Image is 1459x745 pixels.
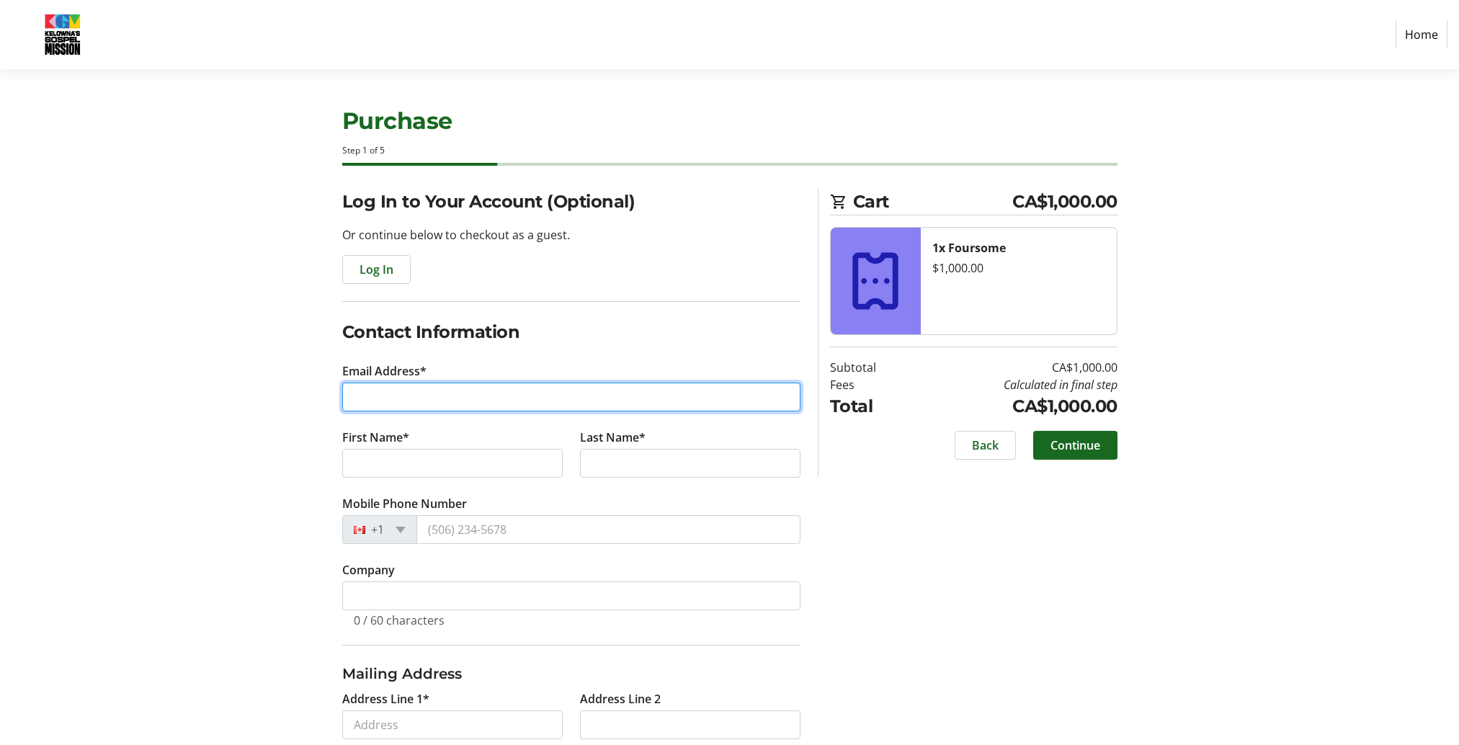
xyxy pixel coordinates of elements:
[342,319,800,345] h2: Contact Information
[1396,21,1447,48] a: Home
[12,6,114,63] img: Kelowna's Gospel Mission's Logo
[354,612,445,628] tr-character-limit: 0 / 60 characters
[1033,431,1117,460] button: Continue
[342,429,409,446] label: First Name*
[853,189,1013,215] span: Cart
[342,104,1117,138] h1: Purchase
[342,710,563,739] input: Address
[913,393,1117,419] td: CA$1,000.00
[830,359,913,376] td: Subtotal
[913,359,1117,376] td: CA$1,000.00
[580,690,661,708] label: Address Line 2
[955,431,1016,460] button: Back
[580,429,646,446] label: Last Name*
[342,561,395,579] label: Company
[1050,437,1100,454] span: Continue
[830,376,913,393] td: Fees
[1012,189,1117,215] span: CA$1,000.00
[913,376,1117,393] td: Calculated in final step
[416,515,800,544] input: (506) 234-5678
[932,259,1105,277] div: $1,000.00
[342,663,800,684] h3: Mailing Address
[342,690,429,708] label: Address Line 1*
[342,495,467,512] label: Mobile Phone Number
[830,393,913,419] td: Total
[342,226,800,244] p: Or continue below to checkout as a guest.
[342,189,800,215] h2: Log In to Your Account (Optional)
[342,362,427,380] label: Email Address*
[342,255,411,284] button: Log In
[932,240,1006,256] strong: 1x Foursome
[360,261,393,278] span: Log In
[972,437,999,454] span: Back
[342,144,1117,157] div: Step 1 of 5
